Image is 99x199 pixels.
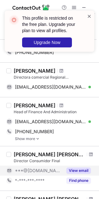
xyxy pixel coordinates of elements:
[14,109,95,115] div: Head of Finance And Administration
[15,119,86,124] span: [EMAIL_ADDRESS][DOMAIN_NAME]
[66,177,91,184] button: Reveal Button
[22,37,72,47] button: Upgrade Now
[12,4,50,11] img: ContactOut v5.3.10
[15,137,95,141] a: Show more
[15,168,63,173] span: ***@[DOMAIN_NAME]
[66,167,91,174] button: Reveal Button
[14,75,95,80] div: Directora comercial Regional [GEOGRAPHIC_DATA]
[22,15,79,34] header: This profile is restricted on the free plan. Upgrade your plan to view all profiles.
[14,102,55,109] div: [PERSON_NAME]
[15,84,86,90] span: [EMAIL_ADDRESS][DOMAIN_NAME]
[34,40,60,45] span: Upgrade Now
[14,68,55,74] div: [PERSON_NAME]
[14,151,85,158] div: [PERSON_NAME] [PERSON_NAME]
[36,137,40,141] img: -
[15,129,54,134] span: [PHONE_NUMBER]
[14,158,95,164] div: Director Consumidor Final
[9,15,19,25] img: error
